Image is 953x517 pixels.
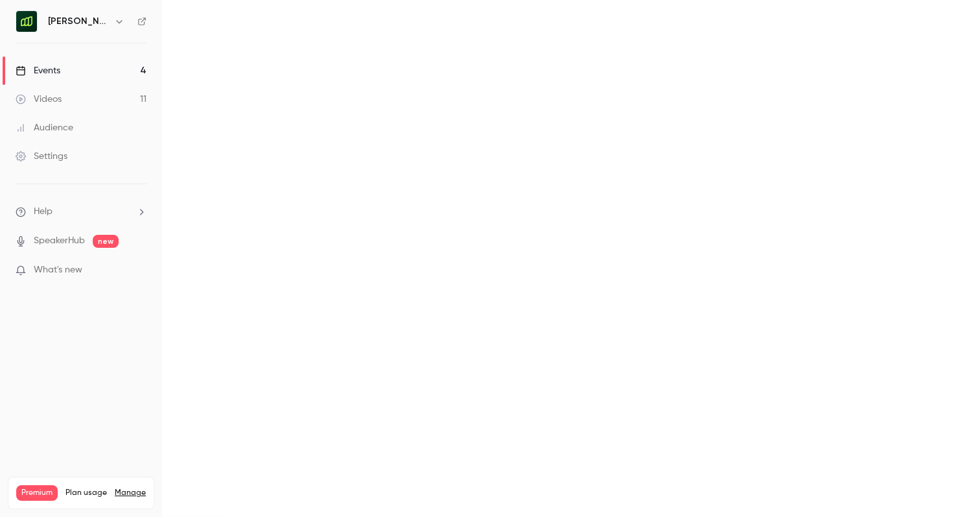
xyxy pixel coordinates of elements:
[93,235,119,248] span: new
[16,150,67,163] div: Settings
[16,11,37,32] img: Moss Deutschland
[115,488,146,498] a: Manage
[16,205,147,219] li: help-dropdown-opener
[34,205,53,219] span: Help
[16,485,58,501] span: Premium
[34,263,82,277] span: What's new
[16,64,60,77] div: Events
[48,15,109,28] h6: [PERSON_NAME] [GEOGRAPHIC_DATA]
[131,265,147,276] iframe: Noticeable Trigger
[16,121,73,134] div: Audience
[34,234,85,248] a: SpeakerHub
[16,93,62,106] div: Videos
[65,488,107,498] span: Plan usage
